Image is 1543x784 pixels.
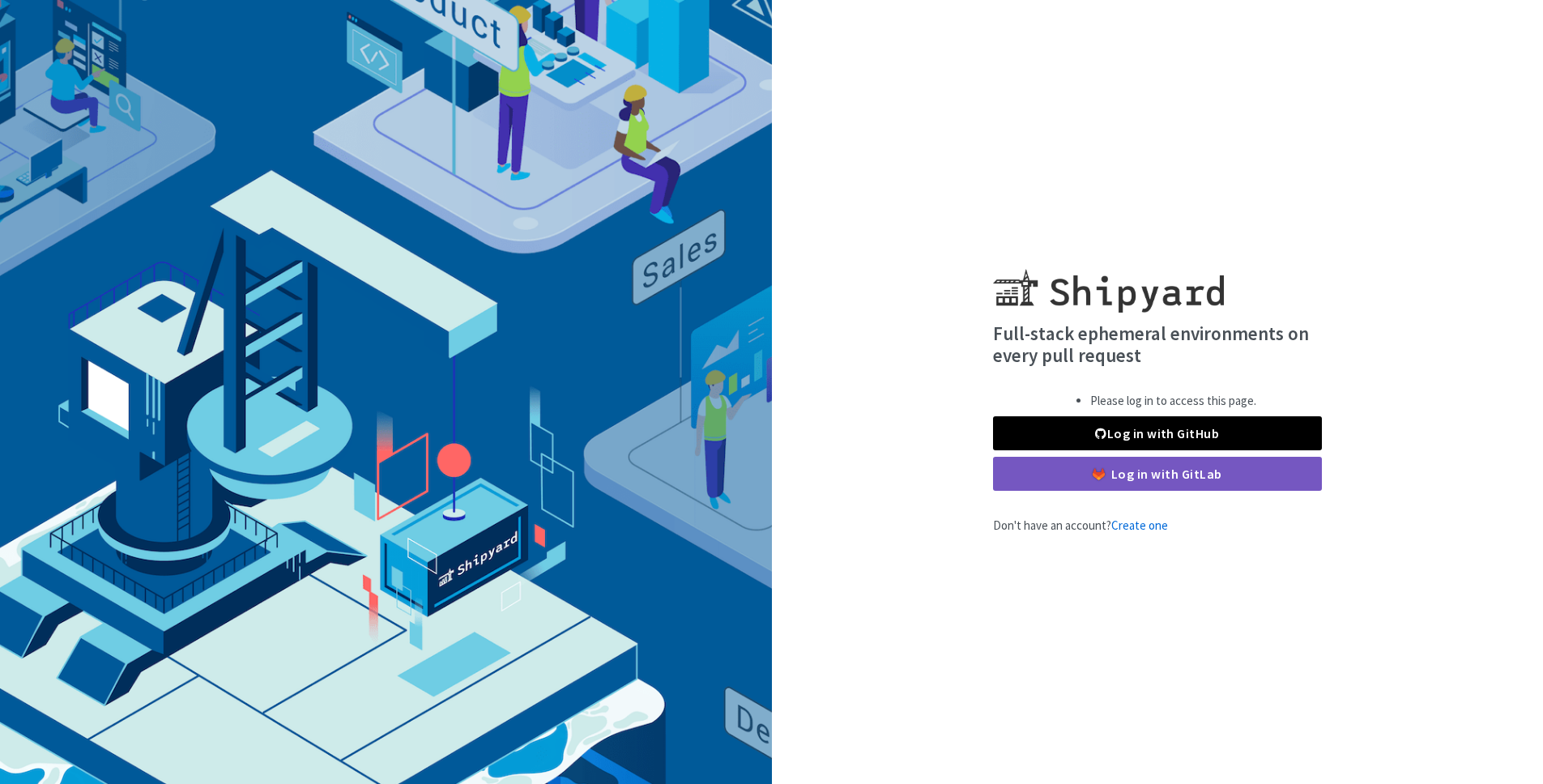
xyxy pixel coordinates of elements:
[1111,518,1168,533] a: Create one
[993,518,1168,533] span: Don't have an account?
[1090,392,1256,411] li: Please log in to access this page.
[993,322,1322,367] h4: Full-stack ephemeral environments on every pull request
[993,457,1322,491] a: Log in with GitLab
[993,416,1322,450] a: Log in with GitHub
[993,249,1224,313] img: Shipyard logo
[1093,468,1105,480] img: gitlab-color.svg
